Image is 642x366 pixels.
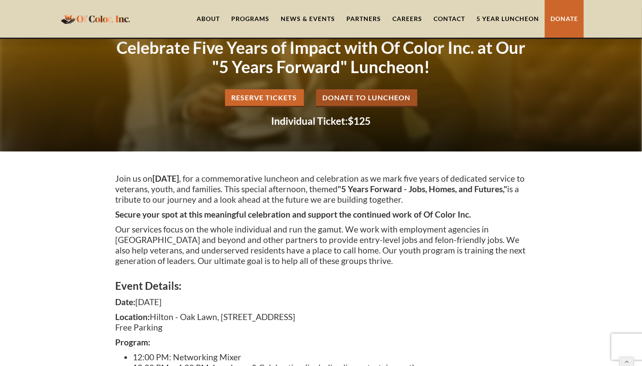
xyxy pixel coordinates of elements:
[115,224,527,266] p: Our services focus on the whole individual and run the gamut. We work with employment agencies in...
[115,337,150,347] strong: Program:
[115,279,181,292] strong: Event Details:
[115,173,527,205] p: Join us on , for a commemorative luncheon and celebration as we mark five years of dedicated serv...
[272,115,348,127] strong: Individual Ticket:
[115,312,527,333] p: Hilton - Oak Lawn, [STREET_ADDRESS] Free Parking
[116,37,526,77] strong: Celebrate Five Years of Impact with Of Color Inc. at Our "5 Years Forward" Luncheon!
[58,8,133,29] a: home
[115,297,527,307] p: [DATE]
[115,116,527,126] h2: $125
[115,297,135,307] strong: Date:
[152,173,179,183] strong: [DATE]
[338,184,507,194] strong: "5 Years Forward - Jobs, Homes, and Futures,"
[115,312,150,322] strong: Location:
[225,89,304,107] a: Reserve Tickets
[115,209,471,219] strong: Secure your spot at this meaningful celebration and support the continued work of Of Color Inc.
[133,352,527,362] li: 12:00 PM: Networking Mixer
[231,14,269,23] div: Programs
[316,89,417,107] a: Donate to Luncheon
